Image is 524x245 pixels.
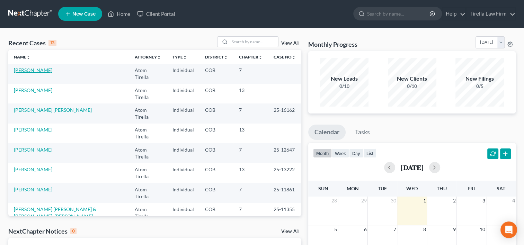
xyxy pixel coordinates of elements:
td: Atom Tirella [129,84,167,103]
td: 25-11861 [268,183,301,203]
button: day [349,148,363,158]
span: Fri [468,185,475,191]
td: COB [199,183,233,203]
td: 7 [233,183,268,203]
a: [PERSON_NAME] [14,87,52,93]
span: 28 [331,197,338,205]
div: New Leads [320,75,368,83]
span: Wed [406,185,418,191]
td: COB [199,203,233,223]
span: 9 [452,225,456,234]
a: Tirella Law Firm [466,8,515,20]
td: COB [199,143,233,163]
td: Atom Tirella [129,163,167,183]
td: Individual [167,203,199,223]
td: 25-11355 [268,203,301,223]
h3: Monthly Progress [308,40,357,48]
td: Atom Tirella [129,124,167,143]
td: 25-12647 [268,143,301,163]
a: Typeunfold_more [172,54,187,60]
h2: [DATE] [401,164,424,171]
td: Atom Tirella [129,203,167,223]
i: unfold_more [258,55,263,60]
button: month [313,148,332,158]
a: Tasks [349,125,376,140]
span: 2 [452,197,456,205]
td: Individual [167,163,199,183]
span: 29 [361,197,367,205]
td: 13 [233,163,268,183]
a: [PERSON_NAME] [PERSON_NAME] [14,107,92,113]
span: 1 [423,197,427,205]
div: Open Intercom Messenger [500,221,517,238]
i: unfold_more [224,55,228,60]
a: Calendar [308,125,346,140]
a: Help [442,8,465,20]
div: New Clients [388,75,436,83]
td: Atom Tirella [129,64,167,83]
span: Tue [378,185,387,191]
span: 8 [423,225,427,234]
td: Atom Tirella [129,183,167,203]
i: unfold_more [183,55,187,60]
span: 3 [482,197,486,205]
td: 7 [233,64,268,83]
div: 13 [48,40,56,46]
td: COB [199,124,233,143]
span: Thu [437,185,447,191]
span: 6 [363,225,367,234]
a: Client Portal [134,8,179,20]
td: COB [199,163,233,183]
td: Individual [167,103,199,123]
span: 5 [334,225,338,234]
td: Individual [167,84,199,103]
a: [PERSON_NAME] [14,127,52,133]
a: Attorneyunfold_more [135,54,161,60]
div: 0 [70,228,77,234]
td: 25-16162 [268,103,301,123]
td: COB [199,64,233,83]
td: 13 [233,124,268,143]
td: COB [199,103,233,123]
div: NextChapter Notices [8,227,77,235]
td: 7 [233,143,268,163]
td: 7 [233,103,268,123]
input: Search by name... [230,37,278,47]
div: New Filings [455,75,504,83]
a: Districtunfold_more [205,54,228,60]
a: View All [281,41,299,46]
a: Chapterunfold_more [239,54,263,60]
td: COB [199,84,233,103]
span: Sat [497,185,505,191]
a: View All [281,229,299,234]
a: [PERSON_NAME] [14,166,52,172]
td: Atom Tirella [129,143,167,163]
a: Nameunfold_more [14,54,30,60]
span: 7 [393,225,397,234]
span: New Case [72,11,96,17]
a: Home [104,8,134,20]
i: unfold_more [292,55,296,60]
i: unfold_more [26,55,30,60]
i: unfold_more [157,55,161,60]
a: [PERSON_NAME] [14,67,52,73]
a: [PERSON_NAME] [PERSON_NAME] & [PERSON_NAME], [PERSON_NAME] [14,206,96,219]
div: 0/5 [455,83,504,90]
td: 7 [233,203,268,223]
button: week [332,148,349,158]
td: Individual [167,143,199,163]
button: list [363,148,376,158]
a: [PERSON_NAME] [14,147,52,153]
td: Individual [167,183,199,203]
span: 4 [512,197,516,205]
a: [PERSON_NAME] [14,187,52,192]
td: 13 [233,84,268,103]
span: 10 [479,225,486,234]
td: 25-13222 [268,163,301,183]
td: Individual [167,124,199,143]
input: Search by name... [367,7,430,20]
td: Individual [167,64,199,83]
span: Mon [347,185,359,191]
div: 0/10 [388,83,436,90]
a: Case Nounfold_more [274,54,296,60]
